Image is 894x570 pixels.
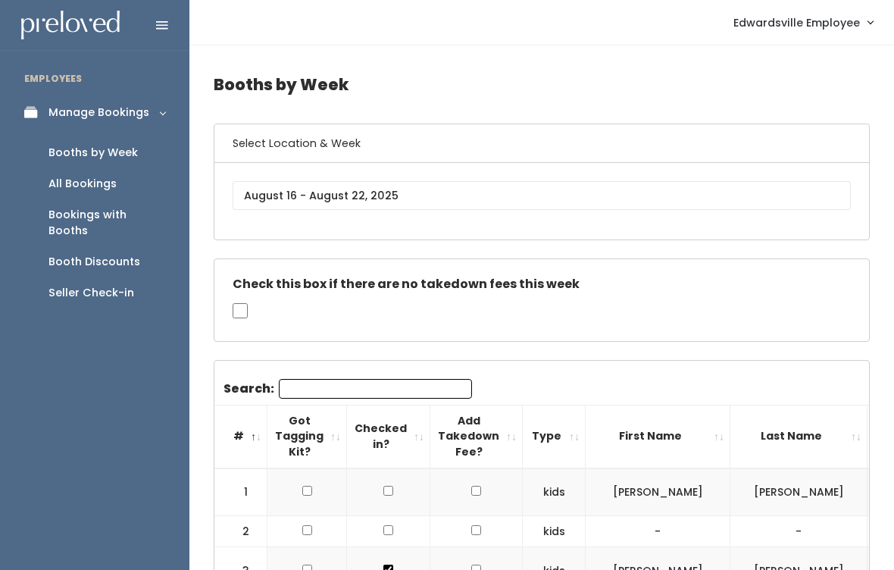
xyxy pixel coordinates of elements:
label: Search: [223,379,472,399]
td: [PERSON_NAME] [730,468,867,516]
th: Type: activate to sort column ascending [523,405,586,468]
h5: Check this box if there are no takedown fees this week [233,277,851,291]
th: Add Takedown Fee?: activate to sort column ascending [430,405,523,468]
td: 2 [214,515,267,547]
div: Manage Bookings [48,105,149,121]
div: All Bookings [48,176,117,192]
td: - [586,515,730,547]
img: preloved logo [21,11,120,40]
td: 1 [214,468,267,516]
th: Got Tagging Kit?: activate to sort column ascending [267,405,347,468]
div: Booths by Week [48,145,138,161]
th: #: activate to sort column descending [214,405,267,468]
div: Seller Check-in [48,285,134,301]
td: [PERSON_NAME] [586,468,730,516]
th: First Name: activate to sort column ascending [586,405,730,468]
h4: Booths by Week [214,64,870,105]
th: Checked in?: activate to sort column ascending [347,405,430,468]
h6: Select Location & Week [214,124,869,163]
a: Edwardsville Employee [718,6,888,39]
input: August 16 - August 22, 2025 [233,181,851,210]
td: kids [523,515,586,547]
div: Bookings with Booths [48,207,165,239]
td: kids [523,468,586,516]
div: Booth Discounts [48,254,140,270]
input: Search: [279,379,472,399]
td: - [730,515,867,547]
span: Edwardsville Employee [733,14,860,31]
th: Last Name: activate to sort column ascending [730,405,867,468]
